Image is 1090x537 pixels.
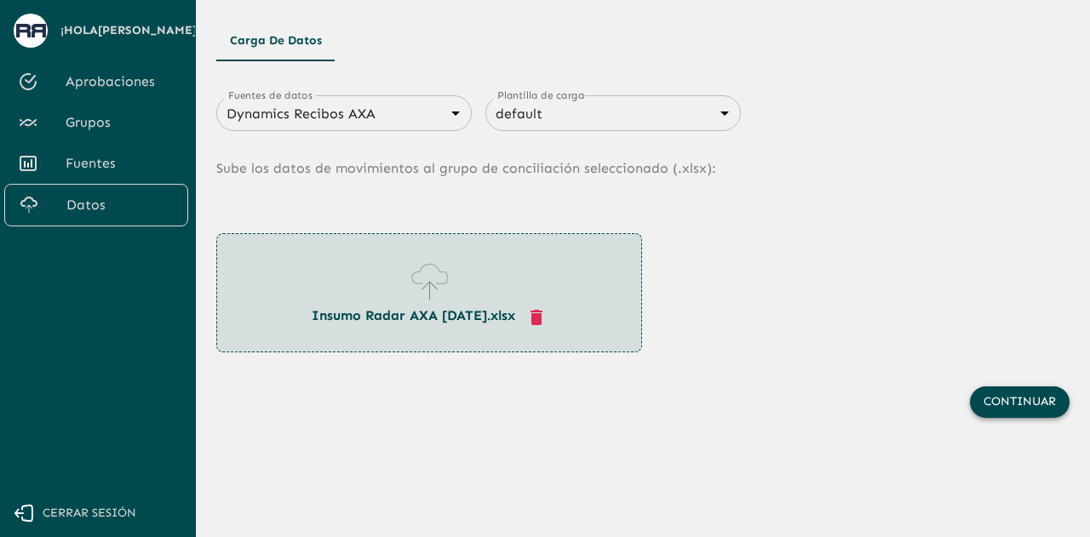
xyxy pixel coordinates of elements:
[4,143,188,184] a: Fuentes
[485,101,741,126] div: default
[66,112,175,133] span: Grupos
[66,153,175,174] span: Fuentes
[4,184,188,226] a: Datos
[43,503,136,524] span: Cerrar sesión
[216,131,1070,206] p: Sube los datos de movimientos al grupo de conciliación seleccionado (. xlsx ):
[216,101,472,126] div: Dynamics Recibos AXA
[216,20,336,61] button: Carga de Datos
[497,88,584,102] label: Plantilla de carga
[970,386,1070,418] button: Continuar
[216,20,1070,61] div: Tipos de Movimientos
[228,88,313,102] label: Fuentes de datos
[4,102,188,143] a: Grupos
[60,20,201,42] span: ¡Hola [PERSON_NAME] !
[312,306,547,327] p: Insumo Radar AXA [DATE].xlsx
[16,24,46,37] img: avatar
[66,71,175,92] span: Aprobaciones
[4,61,188,102] a: Aprobaciones
[66,195,174,215] span: Datos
